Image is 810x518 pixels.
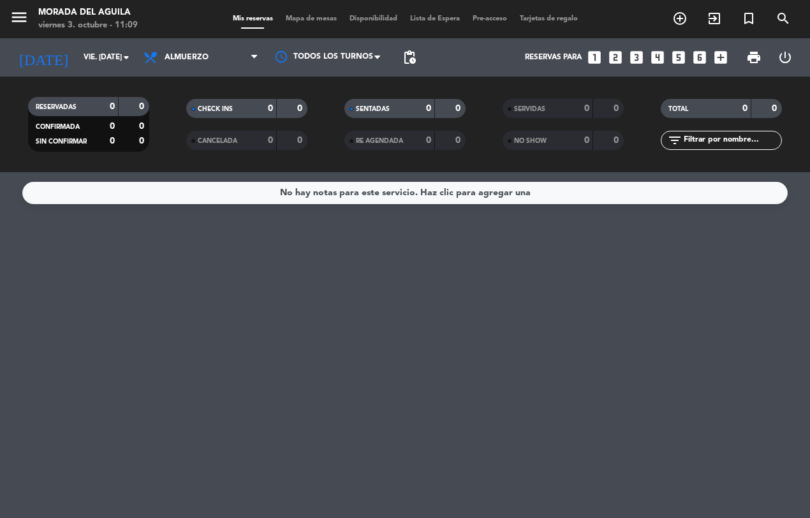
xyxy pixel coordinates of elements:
i: looks_one [586,49,603,66]
strong: 0 [268,104,273,113]
strong: 0 [268,136,273,145]
i: turned_in_not [741,11,756,26]
strong: 0 [426,104,431,113]
span: CHECK INS [198,106,233,112]
strong: 0 [742,104,747,113]
div: LOG OUT [769,38,800,77]
span: pending_actions [402,50,417,65]
span: print [746,50,762,65]
span: Lista de Espera [404,15,466,22]
span: SIN CONFIRMAR [36,138,87,145]
i: search [776,11,791,26]
i: arrow_drop_down [119,50,134,65]
span: SERVIDAS [514,106,545,112]
i: add_circle_outline [672,11,688,26]
div: No hay notas para este servicio. Haz clic para agregar una [280,186,531,200]
div: Morada del Aguila [38,6,138,19]
span: Reservas para [525,53,582,62]
input: Filtrar por nombre... [682,133,781,147]
span: Tarjetas de regalo [513,15,584,22]
div: viernes 3. octubre - 11:09 [38,19,138,32]
span: CANCELADA [198,138,237,144]
strong: 0 [110,137,115,145]
strong: 0 [614,104,621,113]
span: Mis reservas [226,15,279,22]
span: Pre-acceso [466,15,513,22]
strong: 0 [139,137,147,145]
span: Almuerzo [165,53,209,62]
span: RESERVADAS [36,104,77,110]
i: exit_to_app [707,11,722,26]
strong: 0 [297,104,305,113]
i: looks_5 [670,49,687,66]
strong: 0 [139,122,147,131]
strong: 0 [455,136,463,145]
strong: 0 [139,102,147,111]
strong: 0 [584,136,589,145]
span: SENTADAS [356,106,390,112]
strong: 0 [297,136,305,145]
i: looks_6 [691,49,708,66]
i: filter_list [667,133,682,148]
span: CONFIRMADA [36,124,80,130]
i: [DATE] [10,43,77,71]
strong: 0 [455,104,463,113]
span: RE AGENDADA [356,138,403,144]
button: menu [10,8,29,31]
strong: 0 [772,104,779,113]
strong: 0 [584,104,589,113]
span: Disponibilidad [343,15,404,22]
i: looks_3 [628,49,645,66]
strong: 0 [110,102,115,111]
span: Mapa de mesas [279,15,343,22]
i: looks_two [607,49,624,66]
strong: 0 [426,136,431,145]
i: menu [10,8,29,27]
i: looks_4 [649,49,666,66]
i: power_settings_new [777,50,793,65]
i: add_box [712,49,729,66]
strong: 0 [110,122,115,131]
strong: 0 [614,136,621,145]
span: NO SHOW [514,138,547,144]
span: TOTAL [668,106,688,112]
